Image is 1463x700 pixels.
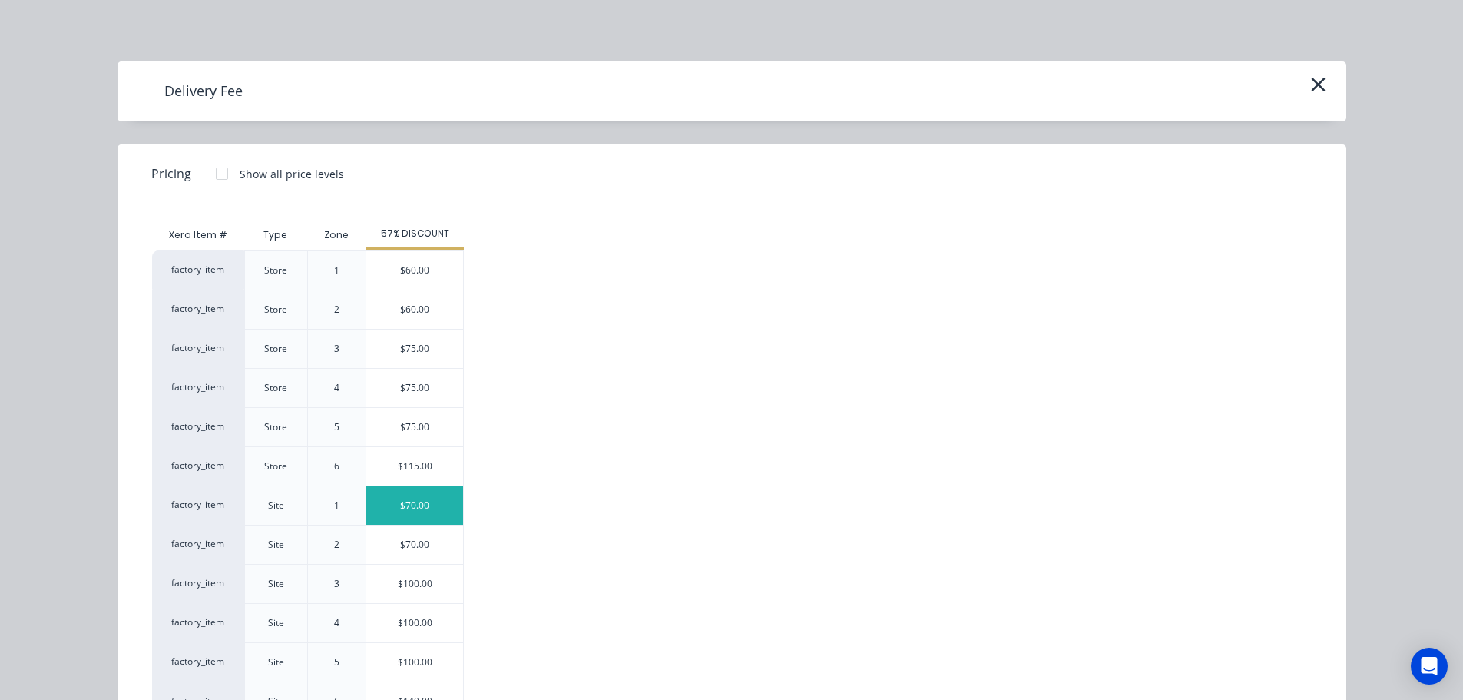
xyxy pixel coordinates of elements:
div: factory_item [152,642,244,682]
div: $60.00 [366,290,463,329]
div: 57% DISCOUNT [366,227,464,241]
div: 4 [334,616,339,630]
div: Open Intercom Messenger [1411,648,1448,685]
div: Store [264,264,287,277]
div: Site [268,655,284,669]
div: $100.00 [366,565,463,603]
div: $70.00 [366,526,463,564]
div: $75.00 [366,369,463,407]
div: factory_item [152,407,244,446]
div: 1 [334,499,339,513]
div: 4 [334,381,339,395]
div: factory_item [152,250,244,290]
div: $75.00 [366,408,463,446]
div: $115.00 [366,447,463,486]
div: factory_item [152,290,244,329]
div: Store [264,381,287,395]
div: Store [264,303,287,317]
div: 6 [334,459,339,473]
div: 5 [334,655,339,669]
div: Store [264,459,287,473]
div: $75.00 [366,330,463,368]
div: $60.00 [366,251,463,290]
div: factory_item [152,525,244,564]
div: $100.00 [366,643,463,682]
span: Pricing [151,164,191,183]
div: Site [268,616,284,630]
div: Xero Item # [152,220,244,250]
div: factory_item [152,329,244,368]
div: 2 [334,303,339,317]
div: factory_item [152,564,244,603]
div: $100.00 [366,604,463,642]
div: factory_item [152,446,244,486]
div: Show all price levels [240,166,344,182]
div: Store [264,342,287,356]
div: 3 [334,342,339,356]
div: factory_item [152,368,244,407]
div: $70.00 [366,486,463,525]
h4: Delivery Fee [141,77,266,106]
div: 5 [334,420,339,434]
div: Site [268,577,284,591]
div: Zone [312,216,361,254]
div: Site [268,499,284,513]
div: Store [264,420,287,434]
div: Site [268,538,284,552]
div: 2 [334,538,339,552]
div: factory_item [152,603,244,642]
div: Type [251,216,300,254]
div: 3 [334,577,339,591]
div: factory_item [152,486,244,525]
div: 1 [334,264,339,277]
